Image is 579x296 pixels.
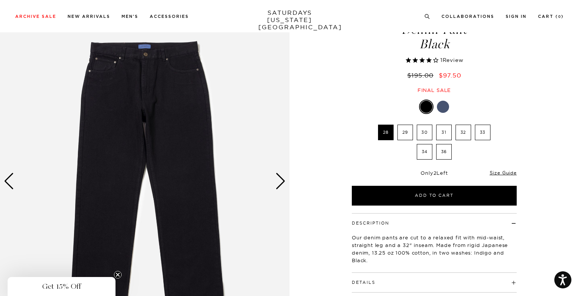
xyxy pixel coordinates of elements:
[114,271,122,279] button: Close teaser
[275,173,286,190] div: Next slide
[351,24,518,51] h1: Denim Pant
[490,170,517,176] a: Size Guide
[352,170,517,176] div: Only Left
[258,9,321,31] a: SATURDAYS[US_STATE][GEOGRAPHIC_DATA]
[352,280,375,285] button: Details
[558,15,561,19] small: 0
[15,14,56,19] a: Archive Sale
[352,221,389,225] button: Description
[397,125,413,140] label: 29
[443,57,464,63] span: Review
[4,173,14,190] div: Previous slide
[456,125,471,140] label: 32
[68,14,110,19] a: New Arrivals
[506,14,527,19] a: Sign In
[352,186,517,206] button: Add to Cart
[122,14,138,19] a: Men's
[440,57,464,63] span: 1 reviews
[475,125,490,140] label: 33
[436,125,452,140] label: 31
[417,144,432,160] label: 34
[150,14,189,19] a: Accessories
[352,234,517,264] p: Our denim pants are cut to a relaxed fit with mid-waist, straight leg and a 32" inseam. Made from...
[417,125,432,140] label: 30
[441,14,494,19] a: Collaborations
[407,71,437,79] del: $195.00
[378,125,394,140] label: 28
[351,38,518,51] span: Black
[436,144,452,160] label: 36
[433,170,437,176] span: 2
[439,71,461,79] span: $97.50
[351,87,518,93] div: Final sale
[8,277,115,296] div: Get 15% OffClose teaser
[42,282,81,291] span: Get 15% Off
[351,57,518,65] span: Rated 4.0 out of 5 stars 1 reviews
[538,14,564,19] a: Cart (0)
